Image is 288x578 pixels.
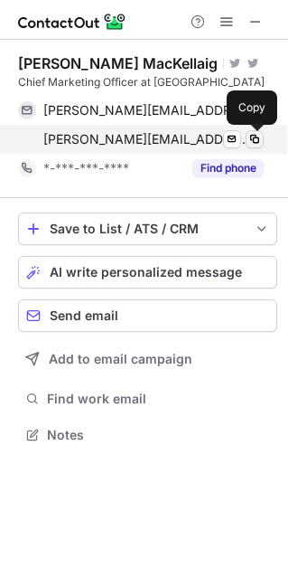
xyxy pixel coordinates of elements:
button: save-profile-one-click [18,213,277,245]
button: Send email [18,299,277,332]
button: AI write personalized message [18,256,277,289]
span: AI write personalized message [50,265,242,280]
button: Notes [18,422,277,448]
div: Save to List / ATS / CRM [50,222,246,236]
span: [PERSON_NAME][EMAIL_ADDRESS][DOMAIN_NAME] [43,131,250,147]
span: Send email [50,308,118,323]
span: Find work email [47,391,270,407]
button: Find work email [18,386,277,412]
span: Notes [47,427,270,443]
div: Chief Marketing Officer at [GEOGRAPHIC_DATA] [18,74,277,90]
div: [PERSON_NAME] MacKellaig [18,54,218,72]
img: ContactOut v5.3.10 [18,11,126,33]
button: Reveal Button [192,159,264,177]
button: Add to email campaign [18,343,277,375]
span: Add to email campaign [49,352,192,366]
span: [PERSON_NAME][EMAIL_ADDRESS][DOMAIN_NAME] [43,102,250,118]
